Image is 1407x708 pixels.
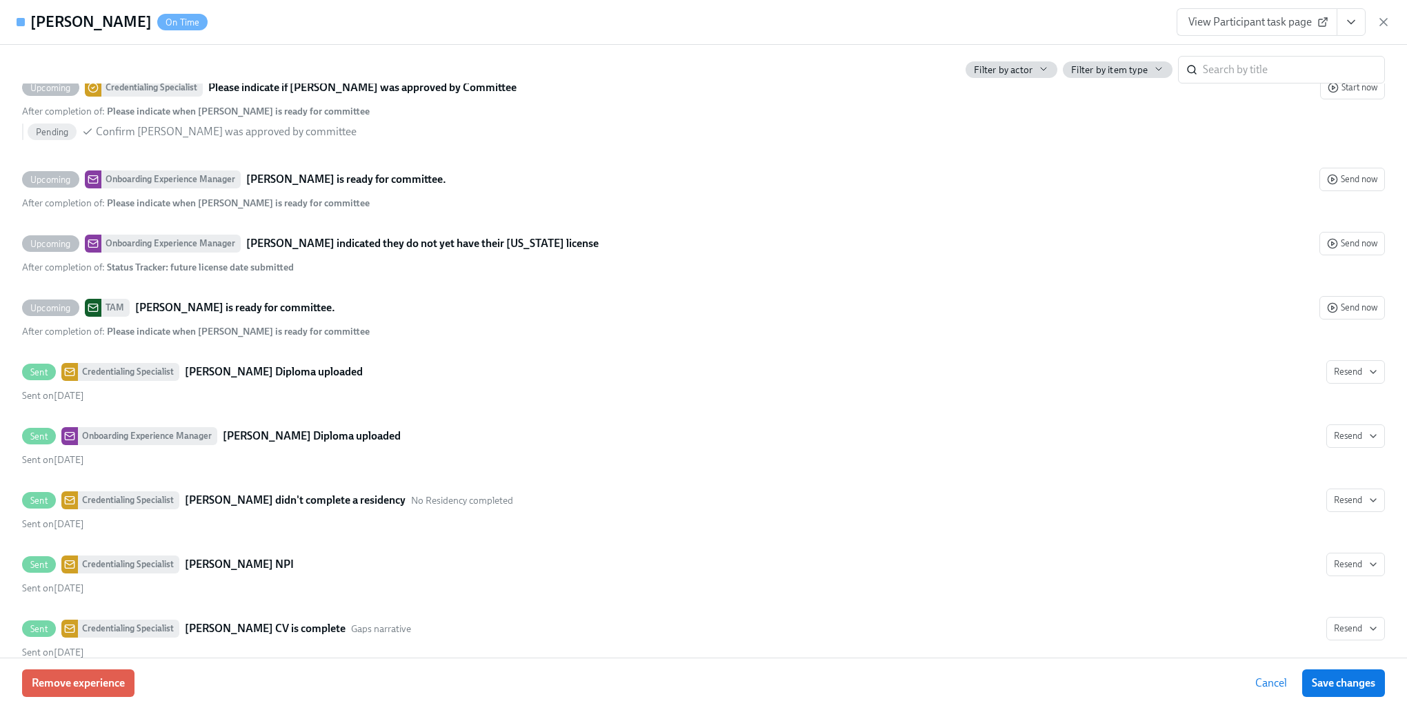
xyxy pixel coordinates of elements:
[22,175,79,185] span: Upcoming
[78,363,179,381] div: Credentialing Specialist
[22,624,56,634] span: Sent
[1319,168,1385,191] button: UpcomingOnboarding Experience Manager[PERSON_NAME] is ready for committee.After completion of: Pl...
[1337,8,1366,36] button: View task page
[1255,676,1287,690] span: Cancel
[1188,15,1326,29] span: View Participant task page
[1327,237,1377,250] span: Send now
[22,647,84,658] span: Saturday, October 11th 2025, 10:14 am
[1326,489,1385,512] button: SentCredentialing Specialist[PERSON_NAME] didn't complete a residencyNo Residency completedSent o...
[22,669,134,697] button: Remove experience
[966,61,1057,78] button: Filter by actor
[22,197,370,210] div: After completion of :
[22,105,370,118] div: After completion of :
[22,303,79,313] span: Upcoming
[22,261,294,274] div: After completion of :
[32,676,125,690] span: Remove experience
[22,83,79,93] span: Upcoming
[1326,360,1385,384] button: SentCredentialing Specialist[PERSON_NAME] Diploma uploadedSent on[DATE]
[107,106,370,117] strong: Please indicate when [PERSON_NAME] is ready for committee
[101,170,241,188] div: Onboarding Experience Manager
[101,235,241,253] div: Onboarding Experience Manager
[1334,365,1377,379] span: Resend
[185,364,363,380] strong: [PERSON_NAME] Diploma uploaded
[1246,669,1297,697] button: Cancel
[78,620,179,638] div: Credentialing Specialist
[22,495,56,506] span: Sent
[1334,622,1377,636] span: Resend
[30,12,152,32] h4: [PERSON_NAME]
[107,197,370,209] strong: Please indicate when [PERSON_NAME] is ready for committee
[246,235,599,252] strong: [PERSON_NAME] indicated they do not yet have their [US_STATE] license
[1326,424,1385,448] button: SentOnboarding Experience Manager[PERSON_NAME] Diploma uploadedSent on[DATE]
[28,127,77,137] span: Pending
[1334,429,1377,443] span: Resend
[351,622,411,636] span: This message uses the "Gaps narrative" audience
[1302,669,1385,697] button: Save changes
[1327,301,1377,315] span: Send now
[78,427,217,445] div: Onboarding Experience Manager
[974,63,1032,77] span: Filter by actor
[185,556,294,573] strong: [PERSON_NAME] NPI
[22,518,84,530] span: Saturday, October 11th 2025, 10:11 am
[208,79,517,96] strong: Please indicate if [PERSON_NAME] was approved by Committee
[411,494,513,507] span: This message uses the "No Residency completed" audience
[107,326,370,337] strong: Please indicate when [PERSON_NAME] is ready for committee
[22,239,79,249] span: Upcoming
[22,431,56,442] span: Sent
[135,299,335,316] strong: [PERSON_NAME] is ready for committee.
[157,17,208,28] span: On Time
[1326,553,1385,576] button: SentCredentialing Specialist[PERSON_NAME] NPISent on[DATE]
[1203,56,1385,83] input: Search by title
[1334,558,1377,571] span: Resend
[22,367,56,377] span: Sent
[185,492,406,509] strong: [PERSON_NAME] didn't complete a residency
[22,560,56,570] span: Sent
[185,620,346,637] strong: [PERSON_NAME] CV is complete
[101,299,130,317] div: TAM
[1319,296,1385,319] button: UpcomingTAM[PERSON_NAME] is ready for committee.After completion of: Please indicate when [PERSON...
[101,79,203,97] div: Credentialing Specialist
[1327,173,1377,186] span: Send now
[1319,232,1385,255] button: UpcomingOnboarding Experience Manager[PERSON_NAME] indicated they do not yet have their [US_STATE...
[1177,8,1337,36] a: View Participant task page
[96,124,357,139] span: Confirm [PERSON_NAME] was approved by committee
[246,171,446,188] strong: [PERSON_NAME] is ready for committee.
[1320,76,1385,99] button: UpcomingCredentialing SpecialistPlease indicate if [PERSON_NAME] was approved by CommitteeAfter c...
[22,582,84,594] span: Saturday, October 11th 2025, 10:13 am
[1312,676,1375,690] span: Save changes
[223,428,401,444] strong: [PERSON_NAME] Diploma uploaded
[1326,617,1385,640] button: SentCredentialing Specialist[PERSON_NAME] CV is completeGaps narrativeSent on[DATE]
[22,325,370,338] div: After completion of :
[78,555,179,573] div: Credentialing Specialist
[107,262,294,273] strong: Status Tracker: future license date submitted
[1063,61,1172,78] button: Filter by item type
[1334,493,1377,507] span: Resend
[78,491,179,509] div: Credentialing Specialist
[1328,81,1377,95] span: Start now
[1071,63,1148,77] span: Filter by item type
[22,454,84,466] span: Saturday, October 11th 2025, 10:11 am
[22,390,84,402] span: Saturday, October 11th 2025, 10:11 am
